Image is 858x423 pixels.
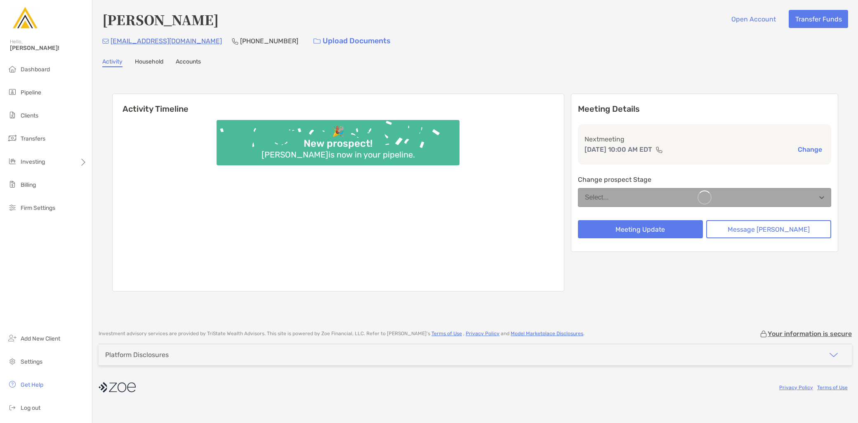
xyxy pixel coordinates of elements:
span: Firm Settings [21,204,55,211]
a: Accounts [176,58,201,67]
div: 🎉 [329,126,348,138]
img: add_new_client icon [7,333,17,343]
a: Household [135,58,163,67]
button: Meeting Update [578,220,703,238]
img: Email Icon [102,39,109,44]
button: Transfer Funds [789,10,848,28]
div: New prospect! [300,138,376,150]
p: Change prospect Stage [578,174,831,185]
span: Pipeline [21,89,41,96]
p: Meeting Details [578,104,831,114]
span: Dashboard [21,66,50,73]
span: Investing [21,158,45,165]
span: Add New Client [21,335,60,342]
span: Transfers [21,135,45,142]
img: clients icon [7,110,17,120]
button: Open Account [725,10,782,28]
img: firm-settings icon [7,202,17,212]
img: logout icon [7,402,17,412]
div: Platform Disclosures [105,351,169,359]
p: Investment advisory services are provided by TriState Wealth Advisors . This site is powered by Z... [99,331,585,337]
img: dashboard icon [7,64,17,74]
a: Upload Documents [308,32,396,50]
p: Next meeting [585,134,825,144]
p: [EMAIL_ADDRESS][DOMAIN_NAME] [111,36,222,46]
button: Message [PERSON_NAME] [706,220,831,238]
button: Change [795,145,825,154]
img: Phone Icon [232,38,238,45]
a: Terms of Use [817,385,848,390]
a: Activity [102,58,123,67]
a: Model Marketplace Disclosures [511,331,583,336]
img: settings icon [7,356,17,366]
span: Get Help [21,381,43,388]
img: icon arrow [829,350,839,360]
p: [PHONE_NUMBER] [240,36,298,46]
div: [PERSON_NAME] is now in your pipeline. [258,150,418,160]
p: Your information is secure [768,330,852,338]
img: company logo [99,378,136,397]
a: Terms of Use [431,331,462,336]
span: Settings [21,358,42,365]
span: Log out [21,404,40,411]
img: button icon [313,38,321,44]
a: Privacy Policy [466,331,500,336]
img: pipeline icon [7,87,17,97]
h6: Activity Timeline [113,94,564,114]
img: communication type [655,146,663,153]
img: transfers icon [7,133,17,143]
img: investing icon [7,156,17,166]
a: Privacy Policy [779,385,813,390]
span: Clients [21,112,38,119]
img: Zoe Logo [10,3,40,33]
span: [PERSON_NAME]! [10,45,87,52]
img: billing icon [7,179,17,189]
h4: [PERSON_NAME] [102,10,219,29]
p: [DATE] 10:00 AM EDT [585,144,652,155]
img: get-help icon [7,379,17,389]
span: Billing [21,181,36,188]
